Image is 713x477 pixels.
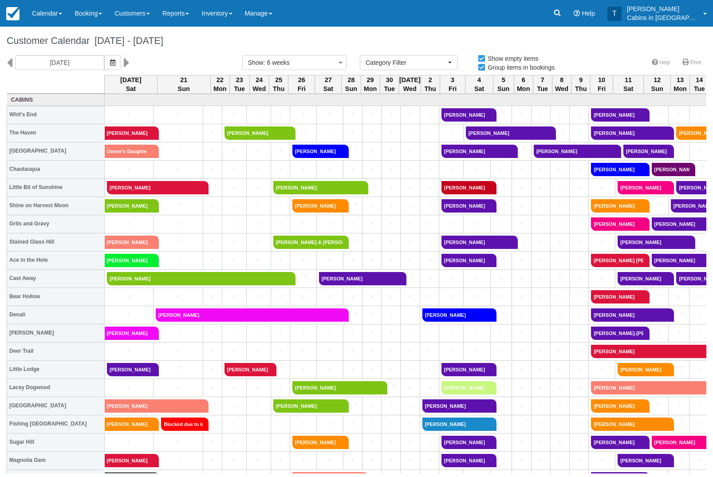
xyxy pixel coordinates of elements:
[107,310,151,319] a: +
[692,110,706,119] a: +
[346,292,360,301] a: +
[384,256,398,265] a: +
[422,292,437,301] a: +
[466,328,488,338] a: +
[591,290,643,304] a: [PERSON_NAME]
[346,347,360,356] a: +
[553,201,567,210] a: +
[534,274,548,283] a: +
[668,145,687,154] a: +
[514,310,528,319] a: +
[422,274,437,283] a: +
[205,110,220,119] a: +
[384,328,398,338] a: +
[572,183,586,192] a: +
[591,254,643,267] a: [PERSON_NAME] [PERSON_NAME]
[225,126,290,140] a: [PERSON_NAME]
[422,165,437,174] a: +
[384,292,398,301] a: +
[572,310,586,319] a: +
[534,310,548,319] a: +
[692,292,706,301] a: +
[273,236,343,249] a: [PERSON_NAME] & [PERSON_NAME]
[153,254,200,263] a: +
[273,347,288,356] a: +
[627,13,698,22] p: Cabins in [GEOGRAPHIC_DATA]
[441,181,491,194] a: [PERSON_NAME]
[591,274,613,283] a: +
[493,165,509,174] a: +
[105,199,154,213] a: [PERSON_NAME]
[153,126,200,136] a: +
[466,347,488,356] a: +
[534,292,548,301] a: +
[618,272,668,285] a: [PERSON_NAME]
[292,165,314,174] a: +
[249,183,268,192] a: +
[319,272,401,285] a: [PERSON_NAME]
[671,328,687,338] a: +
[205,201,220,210] a: +
[153,363,200,372] a: +
[422,256,437,265] a: +
[591,217,643,231] a: [PERSON_NAME]
[273,292,288,301] a: +
[365,237,379,247] a: +
[607,7,622,21] div: T
[441,128,461,138] a: +
[534,347,548,356] a: +
[225,146,244,156] a: +
[591,183,613,192] a: +
[493,328,509,338] a: +
[225,237,244,247] a: +
[403,219,417,229] a: +
[346,328,360,338] a: +
[365,146,379,156] a: +
[346,128,360,138] a: +
[671,292,687,301] a: +
[365,165,379,174] a: +
[514,256,528,265] a: +
[514,201,528,210] a: +
[534,145,615,158] a: [PERSON_NAME]
[466,219,488,229] a: +
[225,201,244,210] a: +
[441,165,461,174] a: +
[292,145,343,158] a: [PERSON_NAME]
[249,219,268,229] a: +
[689,236,706,245] a: +
[491,181,510,190] a: +
[273,165,288,174] a: +
[441,108,491,122] a: [PERSON_NAME]
[441,199,491,213] a: [PERSON_NAME]
[553,110,567,119] a: +
[553,274,567,283] a: +
[491,108,510,118] a: +
[403,237,417,247] a: +
[273,201,288,210] a: +
[572,256,586,265] a: +
[107,165,151,174] a: +
[319,292,341,301] a: +
[384,201,398,210] a: +
[692,146,706,156] a: +
[514,165,528,174] a: +
[292,199,343,213] a: [PERSON_NAME]
[292,292,314,301] a: +
[553,292,567,301] a: +
[422,183,437,192] a: +
[534,237,548,247] a: +
[273,181,362,194] a: [PERSON_NAME]
[105,126,154,140] a: [PERSON_NAME]
[319,328,341,338] a: +
[249,165,268,174] a: +
[553,219,567,229] a: +
[514,328,528,338] a: +
[466,292,488,301] a: +
[422,128,437,138] a: +
[553,347,567,356] a: +
[591,163,643,176] a: [PERSON_NAME]
[105,236,154,249] a: [PERSON_NAME]
[273,110,288,119] a: +
[477,64,562,70] span: Group items in bookings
